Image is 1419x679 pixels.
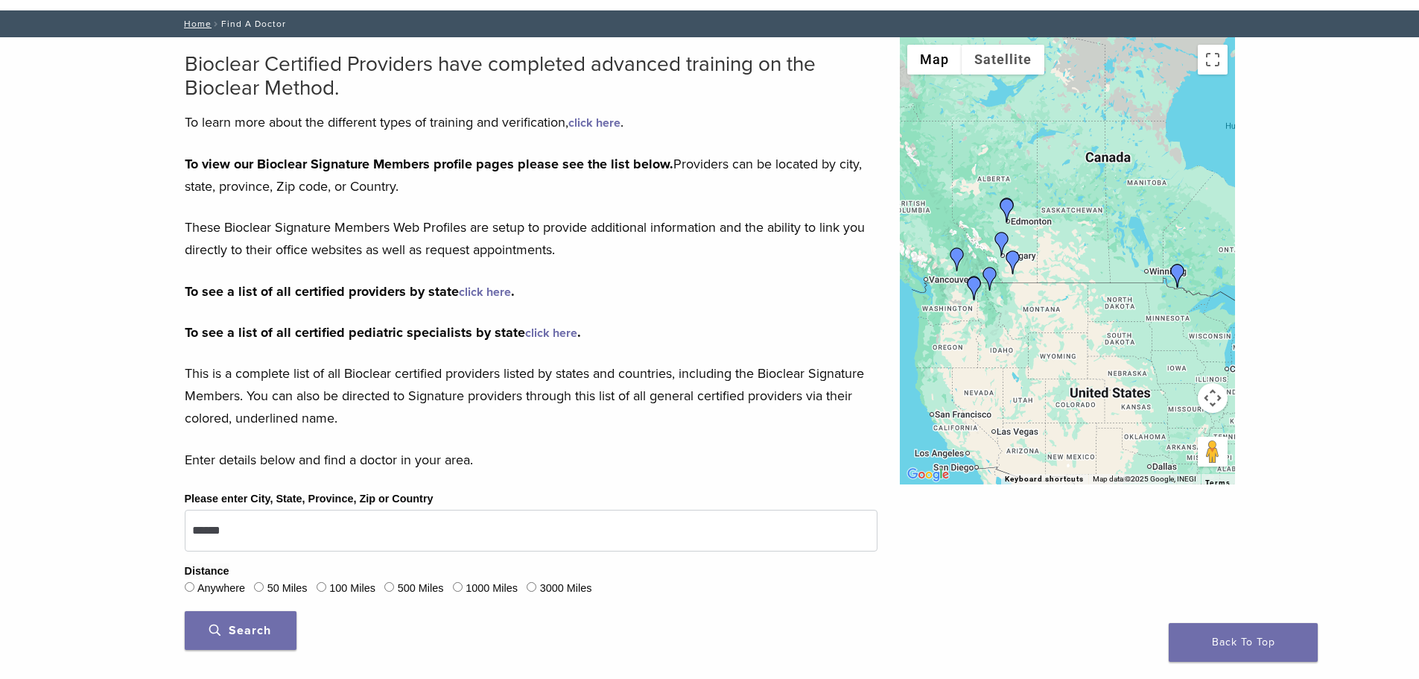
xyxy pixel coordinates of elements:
div: Dr. Sandy Crocker [945,247,969,271]
button: Toggle fullscreen view [1198,45,1228,75]
p: These Bioclear Signature Members Web Profiles are setup to provide additional information and the... [185,216,877,261]
a: Open this area in Google Maps (opens a new window) [904,465,953,484]
label: 3000 Miles [540,581,592,597]
p: Enter details below and find a doctor in your area. [185,449,877,471]
button: Search [185,611,296,650]
div: Dr. Charles Regalado [962,276,986,300]
button: Map camera controls [1198,383,1228,413]
nav: Find A Doctor [174,10,1246,37]
a: click here [525,326,577,341]
div: Dr. Rafael Bustamante [995,198,1019,221]
h2: Bioclear Certified Providers have completed advanced training on the Bioclear Method. [185,52,877,100]
label: 500 Miles [398,581,444,597]
span: / [212,20,221,28]
button: Drag Pegman onto the map to open Street View [1198,437,1228,467]
a: click here [459,285,511,300]
button: Show satellite imagery [962,45,1044,75]
div: Dr. Edmund Williamson [990,232,1014,256]
label: Please enter City, State, Province, Zip or Country [185,491,434,508]
label: 100 Miles [329,581,375,597]
p: Providers can be located by city, state, province, Zip code, or Country. [185,153,877,198]
div: Dr. Kelly Hennessey [962,277,986,300]
div: Dr. Margaret Pokroy [995,198,1019,222]
strong: To see a list of all certified pediatric specialists by state . [185,324,581,341]
a: Terms (opens in new tab) [1205,479,1231,487]
div: Dr. Joanna McQuarrie [1166,264,1190,288]
button: Keyboard shortcuts [1005,474,1084,484]
strong: To see a list of all certified providers by state . [185,283,515,300]
p: To learn more about the different types of training and verification, . [185,111,877,133]
span: Map data ©2025 Google, INEGI [1093,475,1196,483]
p: This is a complete list of all Bioclear certified providers listed by states and countries, inclu... [185,362,877,429]
label: 1000 Miles [466,581,518,597]
a: Home [180,19,212,29]
div: Dr. Steve Davidson [978,267,1002,291]
a: click here [568,116,620,130]
button: Show street map [907,45,962,75]
strong: To view our Bioclear Signature Members profile pages please see the list below. [185,156,673,172]
legend: Distance [185,563,229,580]
img: Google [904,465,953,484]
span: Search [209,623,271,638]
a: Back To Top [1169,623,1318,662]
div: Dr. Richard Jahn [1001,250,1025,274]
label: 50 Miles [267,581,308,597]
label: Anywhere [197,581,245,597]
